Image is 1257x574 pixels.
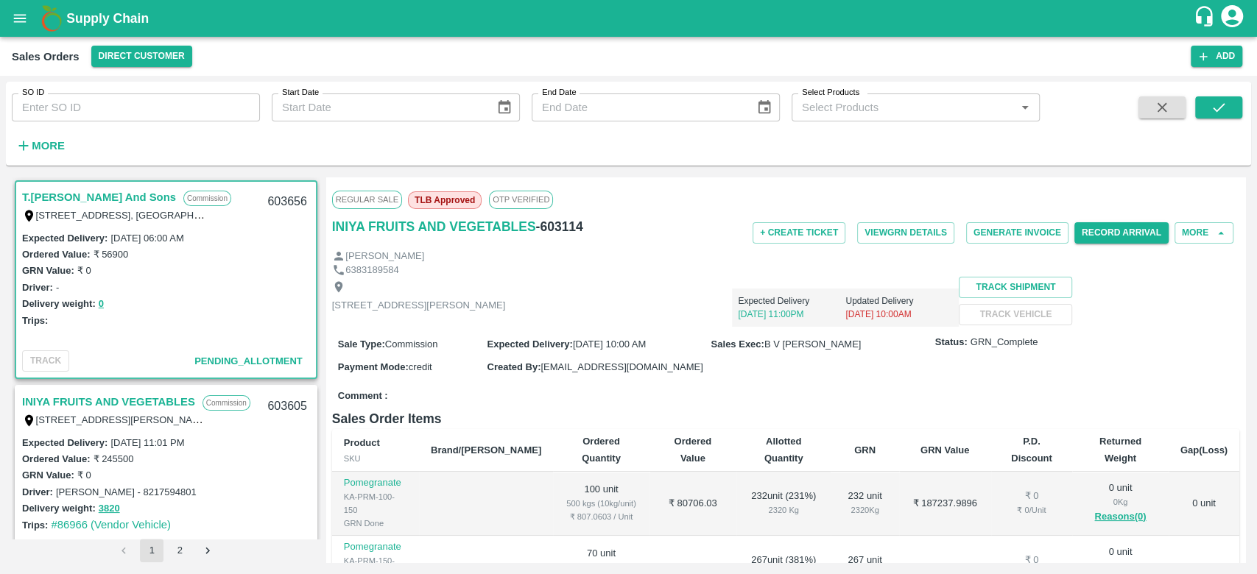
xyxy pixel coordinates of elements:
div: GRN Done [344,517,407,530]
label: [DATE] 11:01 PM [110,437,184,448]
label: Sale Type : [338,339,385,350]
p: Expected Delivery [738,294,845,308]
button: More [12,133,68,158]
a: #86966 (Vendor Vehicle) [51,519,171,531]
b: P.D. Discount [1011,436,1052,463]
div: ₹ 0 [1003,489,1061,503]
span: GRN_Complete [971,336,1038,350]
input: Select Products [796,98,1011,117]
a: INIYA FRUITS AND VEGETABLES [22,392,195,411]
button: page 1 [140,539,163,562]
label: Ordered Value: [22,453,90,464]
div: 0 Kg [1084,559,1156,573]
label: Expected Delivery : [22,437,108,448]
label: ₹ 245500 [93,453,133,464]
button: open drawer [3,1,37,35]
td: ₹ 80706.03 [649,472,736,536]
label: Delivery weight: [22,298,96,309]
label: Comment : [338,389,388,403]
b: Product [344,437,380,448]
div: ₹ 0 [1003,553,1061,567]
a: INIYA FRUITS AND VEGETABLES [332,216,536,237]
label: [STREET_ADDRESS][PERSON_NAME] [36,414,210,425]
span: OTP VERIFIED [489,191,553,208]
span: Regular Sale [332,191,402,208]
p: Commission [183,191,231,206]
div: 603605 [258,389,315,424]
label: ₹ 56900 [93,249,128,260]
button: Open [1015,98,1035,117]
button: Go to page 2 [168,539,191,562]
span: B V [PERSON_NAME] [764,339,861,350]
span: [EMAIL_ADDRESS][DOMAIN_NAME] [541,361,703,372]
label: Driver: [22,486,53,497]
label: Expected Delivery : [487,339,572,350]
label: GRN Value: [22,470,74,481]
button: 0 [99,296,104,313]
label: SO ID [22,87,44,99]
strong: More [32,140,65,152]
button: Choose date [750,93,778,121]
button: Add [1191,46,1242,67]
label: [PERSON_NAME] - 8217594801 [56,486,197,497]
p: [DATE] 10:00AM [845,308,953,321]
label: Driver: [22,282,53,293]
label: End Date [542,87,576,99]
button: ViewGRN Details [857,222,954,244]
p: Pomegranate [344,540,407,554]
td: 100 unit [553,472,649,536]
button: Track Shipment [959,277,1072,298]
label: Trips: [22,520,48,531]
h6: - 603114 [536,216,583,237]
input: Start Date [272,93,485,121]
p: Pomegranate [344,476,407,490]
nav: pagination navigation [110,539,222,562]
div: 603656 [258,185,315,219]
p: [STREET_ADDRESS][PERSON_NAME] [332,299,506,313]
b: GRN [854,444,876,456]
div: 2320 Kg [842,503,887,517]
label: Trips: [22,315,48,326]
div: 0 unit [1084,481,1156,525]
b: Supply Chain [66,11,149,26]
b: Gap(Loss) [1180,444,1228,456]
div: 2320 Kg [748,503,820,517]
input: Enter SO ID [12,93,260,121]
p: 6383189584 [345,263,398,277]
label: Ordered Value: [22,249,90,260]
label: [STREET_ADDRESS], [GEOGRAPHIC_DATA], [GEOGRAPHIC_DATA], 221007, [GEOGRAPHIC_DATA] [36,209,483,221]
b: Returned Weight [1099,436,1141,463]
button: Record Arrival [1074,222,1169,244]
label: Created By : [487,361,541,372]
label: [DATE] 06:00 AM [110,233,183,244]
div: 0 Kg [1084,495,1156,509]
span: TLB Approved [408,191,482,209]
a: T.[PERSON_NAME] And Sons [22,188,176,207]
input: End Date [532,93,744,121]
div: 232 unit [842,489,887,517]
img: logo [37,4,66,33]
a: Supply Chain [66,8,1193,29]
span: Pending_Allotment [194,355,303,366]
div: ₹ 0 / Unit [1003,503,1061,517]
p: [DATE] 11:00PM [738,308,845,321]
div: 350 kgs (10kg/unit) [565,561,637,574]
label: - [56,282,59,293]
span: Commission [385,339,438,350]
div: customer-support [1193,5,1219,32]
button: Choose date [490,93,518,121]
b: Ordered Quantity [582,436,621,463]
label: ₹ 0 [77,265,91,276]
label: Start Date [282,87,319,99]
label: Status: [935,336,968,350]
div: Sales Orders [12,47,80,66]
div: account of current user [1219,3,1245,34]
p: Commission [203,395,250,411]
label: Payment Mode : [338,361,409,372]
div: ₹ 807.0603 / Unit [565,510,637,523]
td: 0 unit [1169,472,1239,536]
button: Go to next page [196,539,219,562]
div: SKU [344,452,407,465]
td: ₹ 187237.9896 [899,472,991,536]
